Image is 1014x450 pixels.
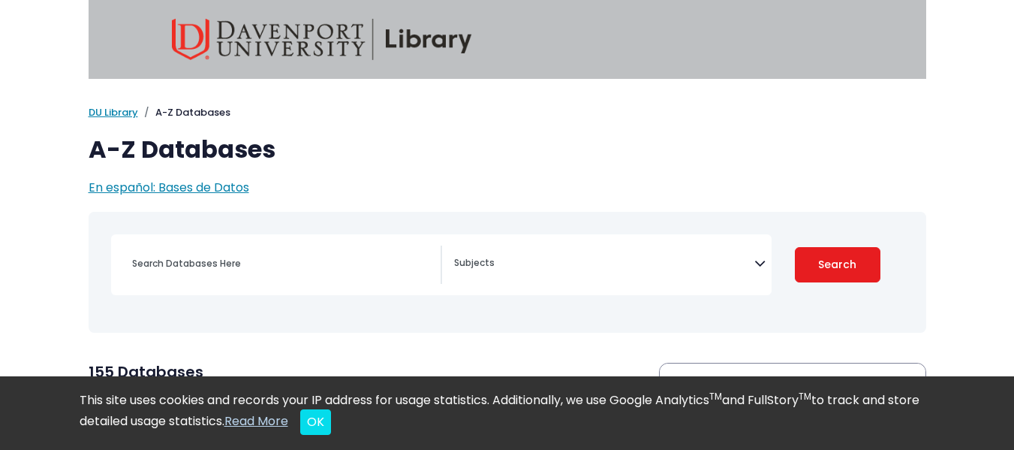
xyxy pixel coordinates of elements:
[172,19,472,60] img: Davenport University Library
[80,391,935,435] div: This site uses cookies and records your IP address for usage statistics. Additionally, we use Goo...
[224,412,288,430] a: Read More
[89,105,138,119] a: DU Library
[89,135,926,164] h1: A-Z Databases
[709,390,722,403] sup: TM
[799,390,811,403] sup: TM
[89,179,249,196] a: En español: Bases de Datos
[454,258,754,270] textarea: Search
[89,212,926,333] nav: Search filters
[123,252,441,274] input: Search database by title or keyword
[138,105,230,120] li: A-Z Databases
[300,409,331,435] button: Close
[795,247,880,282] button: Submit for Search Results
[660,364,925,406] button: Icon Legend
[89,105,926,120] nav: breadcrumb
[89,361,203,382] span: 155 Databases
